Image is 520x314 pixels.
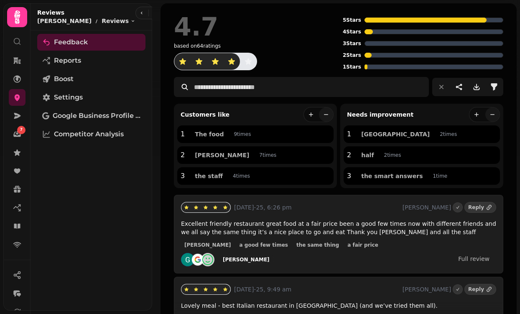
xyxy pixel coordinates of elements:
[319,107,333,122] button: less
[433,173,447,179] p: 1 time
[468,204,484,211] div: Reply
[191,284,201,294] button: star
[37,71,145,87] a: Boost
[181,241,235,249] button: [PERSON_NAME]
[344,241,382,249] button: a fair price
[343,17,361,23] p: 5 Stars
[54,56,81,66] span: Reports
[223,256,270,263] div: [PERSON_NAME]
[20,127,23,133] span: 7
[195,152,249,158] span: [PERSON_NAME]
[184,243,231,248] span: [PERSON_NAME]
[37,107,145,124] a: Google Business Profile (Beta)
[174,43,221,49] p: based on 64 ratings
[451,253,496,265] a: Full review
[53,111,140,121] span: Google Business Profile (Beta)
[343,64,361,70] p: 1 Stars
[37,126,145,143] a: Competitor Analysis
[296,243,339,248] span: the same thing
[9,126,25,143] a: 7
[37,17,135,25] nav: breadcrumb
[464,284,496,295] a: Reply
[188,150,256,161] button: [PERSON_NAME]
[236,241,291,249] button: a good few times
[37,8,135,17] h2: Reviews
[464,202,496,213] a: Reply
[191,253,204,266] img: go-emblem@2x.png
[361,131,430,137] span: [GEOGRAPHIC_DATA]
[188,129,230,140] button: The food
[207,53,224,70] button: star
[354,150,380,161] button: half
[195,131,224,137] span: The food
[220,202,230,212] button: star
[54,92,83,102] span: Settings
[201,202,211,212] button: star
[343,40,361,47] p: 3 Stars
[453,284,463,294] button: Marked as done
[181,171,185,181] p: 3
[453,202,463,212] button: Marked as done
[234,131,251,138] p: 9 time s
[234,203,399,212] p: [DATE]-25, 6:26 pm
[354,129,436,140] button: [GEOGRAPHIC_DATA]
[468,286,484,293] div: Reply
[174,53,191,70] button: star
[201,284,211,294] button: star
[37,17,92,25] p: [PERSON_NAME]
[240,243,288,248] span: a good few times
[486,79,502,95] button: filter
[181,202,191,212] button: star
[174,14,218,39] h2: 4.7
[354,171,429,181] button: the smart answers
[191,202,201,212] button: star
[347,150,351,160] p: 2
[181,302,438,309] span: Lovely meal - best Italian restaurant in [GEOGRAPHIC_DATA] (and we’ve tried them all).
[37,52,145,69] a: Reports
[347,171,351,181] p: 3
[403,285,451,294] p: [PERSON_NAME]
[218,254,275,265] a: [PERSON_NAME]
[102,17,135,25] button: Reviews
[233,173,250,179] p: 4 time s
[384,152,401,158] p: 2 time s
[181,150,185,160] p: 2
[347,243,378,248] span: a fair price
[304,107,318,122] button: more
[259,152,276,158] p: 7 time s
[54,37,88,47] span: Feedback
[37,34,145,51] a: Feedback
[240,53,257,70] button: star
[191,53,207,70] button: star
[181,220,496,235] span: Excellent friendly restaurant great food at a fair price been a good few times now with different...
[181,129,185,139] p: 1
[458,255,489,263] div: Full review
[181,253,194,266] img: ACg8ocJ6E1VQoO53DwfeULw1sk3oY5sek-sMrKRS_UDcMN1ayjeAIg=s128-c0x00000000-cc-rp-mo
[210,202,220,212] button: star
[188,171,229,181] button: the staff
[440,131,457,138] p: 2 time s
[181,284,191,294] button: star
[210,284,220,294] button: star
[469,107,484,122] button: more
[468,79,485,95] button: download
[37,89,145,106] a: Settings
[343,52,361,59] p: 2 Stars
[485,107,500,122] button: less
[223,53,240,70] button: star
[234,285,399,294] p: [DATE]-25, 9:49 am
[195,173,223,179] span: the staff
[293,241,342,249] button: the same thing
[54,129,124,139] span: Competitor Analysis
[54,74,74,84] span: Boost
[177,110,229,119] p: Customers like
[433,79,450,95] button: reset filters
[347,129,351,139] p: 1
[361,152,374,158] span: half
[343,28,361,35] p: 4 Stars
[344,110,413,119] p: Needs improvement
[220,284,230,294] button: star
[361,173,423,179] span: the smart answers
[451,79,467,95] button: share-thread
[403,203,451,212] p: [PERSON_NAME]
